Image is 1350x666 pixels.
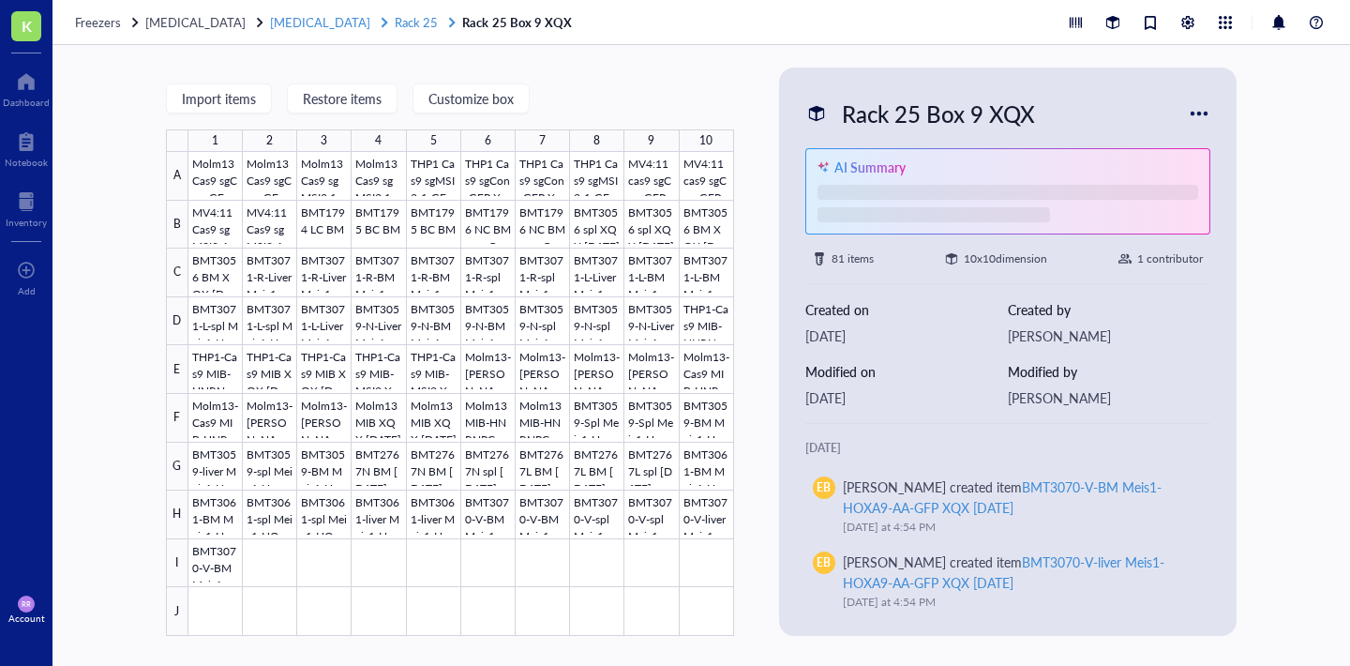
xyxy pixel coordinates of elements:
div: Dashboard [3,97,50,108]
div: I [166,539,188,588]
div: 10 x 10 dimension [964,250,1047,268]
span: RR [22,599,30,608]
div: [PERSON_NAME] created item [843,552,1188,593]
div: 2 [266,129,273,152]
div: [DATE] at 4:54 PM [843,518,1188,537]
div: AI Summary [834,157,906,177]
div: 8 [593,129,600,152]
a: EB[PERSON_NAME] created itemBMT3070-V-BM Meis1-HOXA9-AA-GFP XQX [DATE][DATE] at 4:54 PM [805,469,1210,544]
div: [PERSON_NAME] [1008,387,1210,408]
a: EB[PERSON_NAME] created itemBMT3070-V-liver Meis1-HOXA9-AA-GFP XQX [DATE][DATE] at 4:54 PM [805,544,1210,619]
span: K [22,14,32,38]
div: F [166,394,188,443]
div: Add [18,285,36,296]
span: Freezers [75,13,121,31]
div: D [166,297,188,346]
span: EB [817,479,831,496]
span: Rack 25 [395,13,438,31]
button: Import items [166,83,272,114]
span: [MEDICAL_DATA] [145,13,246,31]
div: B [166,201,188,250]
div: A [166,152,188,201]
div: 1 [212,129,218,152]
div: 3 [321,129,327,152]
a: Dashboard [3,67,50,108]
div: H [166,491,188,539]
a: Freezers [75,14,142,31]
a: [MEDICAL_DATA] [145,14,266,31]
div: Account [8,613,45,624]
div: 10 [699,129,712,152]
span: EB [817,554,831,571]
div: Inventory [6,217,47,228]
div: Rack 25 Box 9 XQX [833,94,1043,133]
div: 5 [430,129,437,152]
a: Notebook [5,127,48,168]
div: 6 [485,129,491,152]
div: E [166,345,188,394]
div: [DATE] [805,439,1210,458]
div: Modified on [805,361,1008,382]
a: [MEDICAL_DATA]Rack 25 [270,14,458,31]
div: 1 contributor [1137,250,1203,268]
div: 81 items [832,250,874,268]
div: G [166,443,188,492]
div: Created on [805,299,1008,320]
button: Customize box [412,83,530,114]
div: [PERSON_NAME] [1008,325,1210,346]
div: 7 [539,129,546,152]
div: 9 [648,129,654,152]
div: [DATE] [805,325,1008,346]
div: [PERSON_NAME] created item [843,477,1188,518]
div: J [166,587,188,636]
div: [DATE] at 4:54 PM [843,593,1188,612]
span: [MEDICAL_DATA] [270,13,370,31]
div: Notebook [5,157,48,168]
a: Rack 25 Box 9 XQX [462,14,575,31]
div: [DATE] [805,387,1008,408]
span: Import items [182,91,256,106]
span: Restore items [303,91,382,106]
div: Created by [1008,299,1210,320]
div: C [166,249,188,297]
button: Restore items [287,83,397,114]
div: 4 [375,129,382,152]
a: Inventory [6,187,47,228]
span: Customize box [428,91,514,106]
div: Modified by [1008,361,1210,382]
